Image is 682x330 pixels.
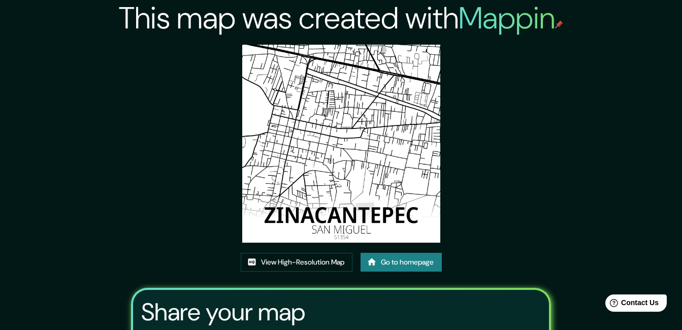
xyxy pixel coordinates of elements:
a: Go to homepage [361,253,442,272]
h3: Share your map [141,298,305,326]
img: mappin-pin [555,20,563,28]
iframe: Help widget launcher [592,290,671,319]
img: created-map [242,45,440,243]
a: View High-Resolution Map [241,253,352,272]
